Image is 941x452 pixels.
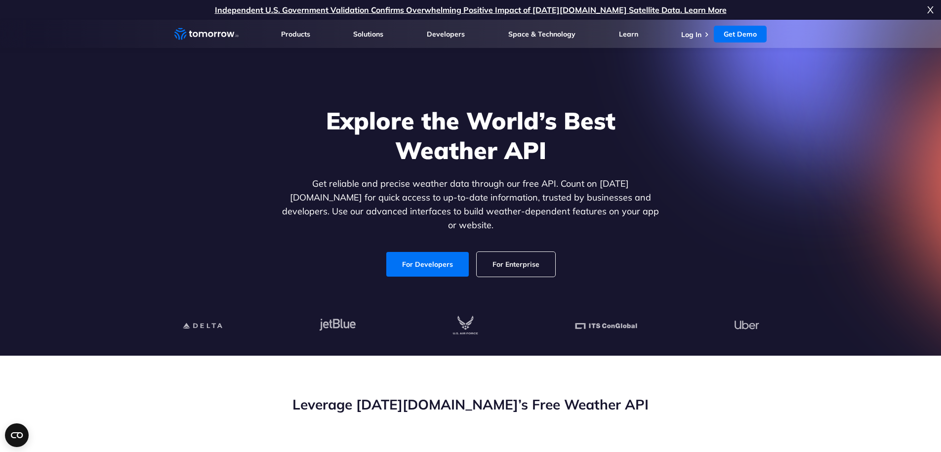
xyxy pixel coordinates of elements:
h1: Explore the World’s Best Weather API [280,106,661,165]
a: Solutions [353,30,383,39]
a: Developers [427,30,465,39]
a: Products [281,30,310,39]
p: Get reliable and precise weather data through our free API. Count on [DATE][DOMAIN_NAME] for quic... [280,177,661,232]
a: Space & Technology [508,30,575,39]
a: Log In [681,30,701,39]
button: Open CMP widget [5,423,29,447]
a: Get Demo [714,26,767,42]
a: For Enterprise [477,252,555,277]
a: Home link [174,27,239,41]
a: For Developers [386,252,469,277]
a: Independent U.S. Government Validation Confirms Overwhelming Positive Impact of [DATE][DOMAIN_NAM... [215,5,727,15]
h2: Leverage [DATE][DOMAIN_NAME]’s Free Weather API [174,395,767,414]
a: Learn [619,30,638,39]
